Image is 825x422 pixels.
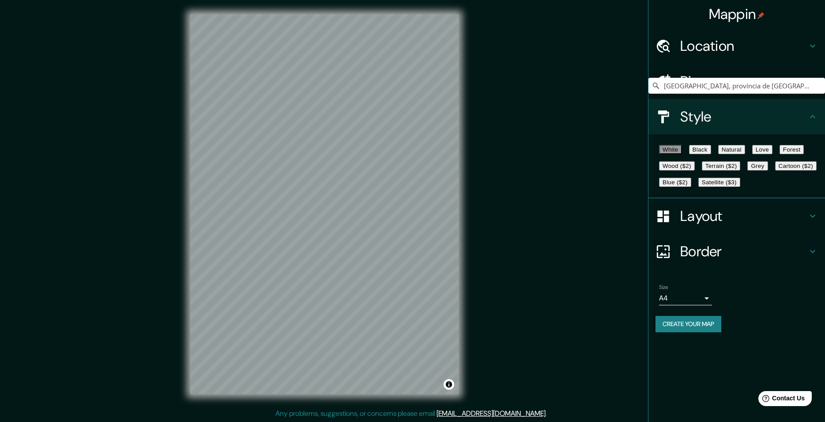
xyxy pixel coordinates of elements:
button: Grey [747,161,768,171]
div: . [548,408,550,419]
h4: Style [680,108,807,125]
div: Border [648,234,825,269]
h4: Location [680,37,807,55]
button: Create your map [655,316,721,332]
button: Natural [718,145,745,154]
p: Any problems, suggestions, or concerns please email . [275,408,547,419]
iframe: Help widget launcher [746,388,815,412]
h4: Border [680,243,807,260]
button: Blue ($2) [659,178,691,187]
input: Pick your city or area [648,78,825,94]
button: Terrain ($2) [702,161,741,171]
canvas: Map [190,14,459,394]
button: Love [752,145,772,154]
div: Location [648,28,825,64]
button: Wood ($2) [659,161,695,171]
div: Style [648,99,825,134]
button: Satellite ($3) [698,178,740,187]
div: Pins [648,64,825,99]
button: Forest [780,145,804,154]
a: [EMAIL_ADDRESS][DOMAIN_NAME] [437,409,546,418]
button: White [659,145,682,154]
div: . [547,408,548,419]
h4: Pins [680,72,807,90]
button: Black [689,145,711,154]
h4: Mappin [709,5,765,23]
label: Size [659,284,668,291]
h4: Layout [680,207,807,225]
div: A4 [659,291,712,305]
img: pin-icon.png [757,12,765,19]
button: Cartoon ($2) [775,161,817,171]
div: Layout [648,198,825,234]
button: Toggle attribution [444,379,454,390]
